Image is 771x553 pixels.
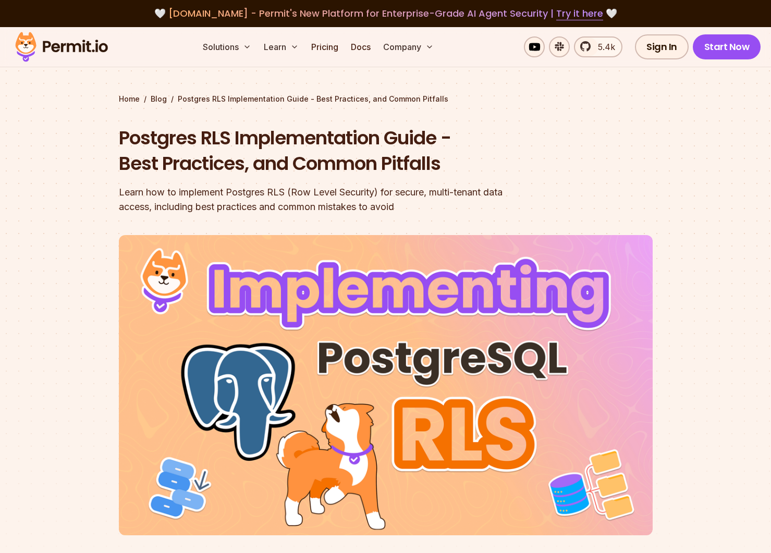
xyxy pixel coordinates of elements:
[151,94,167,104] a: Blog
[25,6,746,21] div: 🤍 🤍
[592,41,615,53] span: 5.4k
[119,125,519,177] h1: Postgres RLS Implementation Guide - Best Practices, and Common Pitfalls
[307,36,342,57] a: Pricing
[347,36,375,57] a: Docs
[693,34,761,59] a: Start Now
[199,36,255,57] button: Solutions
[119,235,653,535] img: Postgres RLS Implementation Guide - Best Practices, and Common Pitfalls
[635,34,689,59] a: Sign In
[260,36,303,57] button: Learn
[119,94,653,104] div: / /
[574,36,622,57] a: 5.4k
[168,7,603,20] span: [DOMAIN_NAME] - Permit's New Platform for Enterprise-Grade AI Agent Security |
[556,7,603,20] a: Try it here
[119,94,140,104] a: Home
[379,36,438,57] button: Company
[119,185,519,214] div: Learn how to implement Postgres RLS (Row Level Security) for secure, multi-tenant data access, in...
[10,29,113,65] img: Permit logo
